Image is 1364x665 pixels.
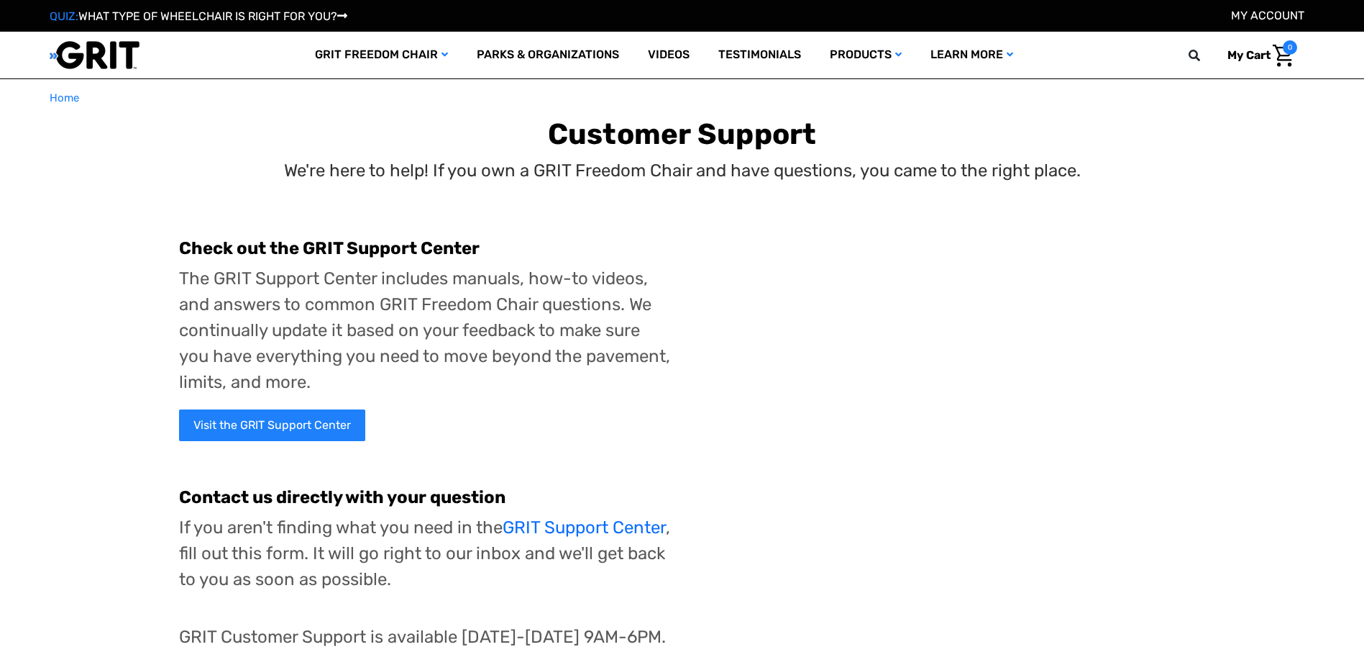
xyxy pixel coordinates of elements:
p: The GRIT Support Center includes manuals, how-to videos, and answers to common GRIT Freedom Chair... [179,266,672,395]
a: Visit the GRIT Support Center [179,410,365,441]
p: If you aren't finding what you need in the , fill out this form. It will go right to our inbox an... [179,515,672,592]
span: 0 [1283,40,1297,55]
a: Learn More [916,32,1027,78]
img: Cart [1273,45,1294,67]
a: Parks & Organizations [462,32,633,78]
nav: Breadcrumb [50,90,1315,107]
a: Videos [633,32,704,78]
a: Home [50,90,79,107]
b: Check out the GRIT Support Center [179,238,480,258]
p: GRIT Customer Support is available [DATE]-[DATE] 9AM-6PM. [179,624,672,650]
span: QUIZ: [50,9,78,23]
a: Testimonials [704,32,815,78]
a: GRIT Freedom Chair [301,32,462,78]
a: GRIT Support Center [503,517,666,538]
b: Customer Support [548,117,817,151]
p: We're here to help! If you own a GRIT Freedom Chair and have questions, you came to the right place. [284,158,1081,184]
img: GRIT All-Terrain Wheelchair and Mobility Equipment [50,40,139,70]
span: My Cart [1227,48,1271,62]
a: Cart with 0 items [1217,40,1297,71]
a: QUIZ:WHAT TYPE OF WHEELCHAIR IS RIGHT FOR YOU? [50,9,347,23]
b: Contact us directly with your question [179,487,505,507]
input: Search [1195,40,1217,71]
span: Home [50,91,79,104]
a: Products [815,32,916,78]
a: Account [1231,9,1304,22]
